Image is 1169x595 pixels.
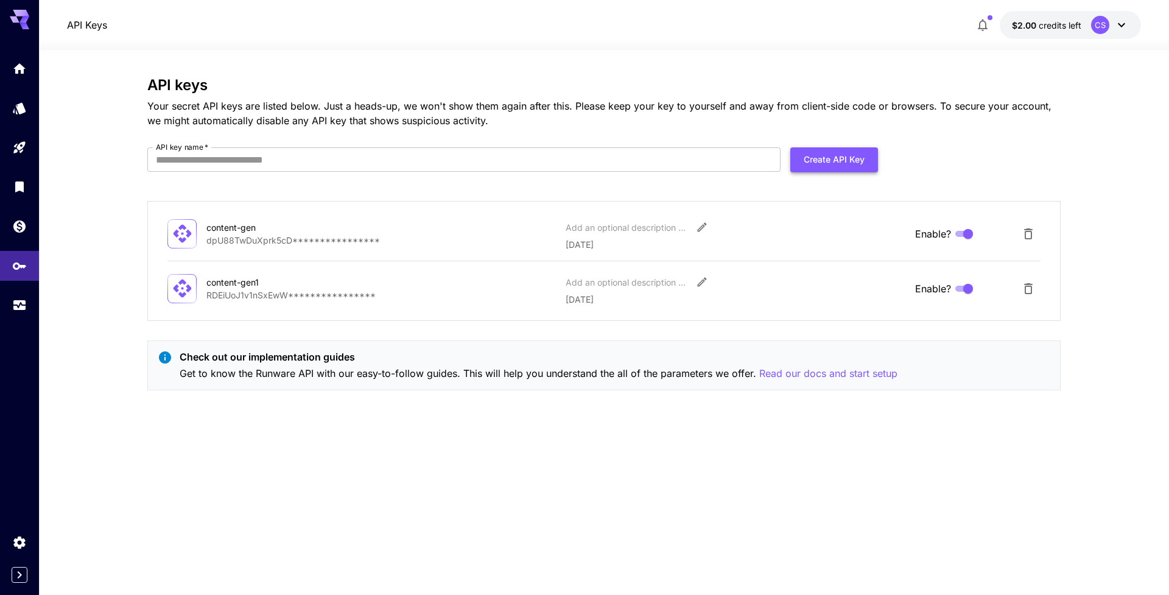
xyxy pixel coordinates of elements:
[206,221,328,234] div: content-gen
[12,298,27,313] div: Usage
[1012,19,1081,32] div: $1.9987
[566,276,687,289] div: Add an optional description or comment
[691,271,713,293] button: Edit
[566,221,687,234] div: Add an optional description or comment
[206,276,328,289] div: content-gen1
[180,350,897,364] p: Check out our implementation guides
[12,567,27,583] button: Expand sidebar
[180,366,897,381] p: Get to know the Runware API with our easy-to-follow guides. This will help you understand the all...
[67,18,107,32] nav: breadcrumb
[1039,20,1081,30] span: credits left
[1016,222,1041,246] button: Delete API Key
[1000,11,1141,39] button: $1.9987CS
[12,140,27,155] div: Playground
[759,366,897,381] button: Read our docs and start setup
[12,179,27,194] div: Library
[1016,276,1041,301] button: Delete API Key
[147,77,1061,94] h3: API keys
[156,142,208,152] label: API key name
[691,216,713,238] button: Edit
[147,99,1061,128] p: Your secret API keys are listed below. Just a heads-up, we won't show them again after this. Plea...
[1091,16,1109,34] div: CS
[566,293,905,306] p: [DATE]
[1012,20,1039,30] span: $2.00
[12,535,27,550] div: Settings
[67,18,107,32] a: API Keys
[12,100,27,116] div: Models
[12,219,27,234] div: Wallet
[790,147,878,172] button: Create API Key
[915,281,951,296] span: Enable?
[566,238,905,251] p: [DATE]
[12,61,27,76] div: Home
[915,227,951,241] span: Enable?
[12,255,27,270] div: API Keys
